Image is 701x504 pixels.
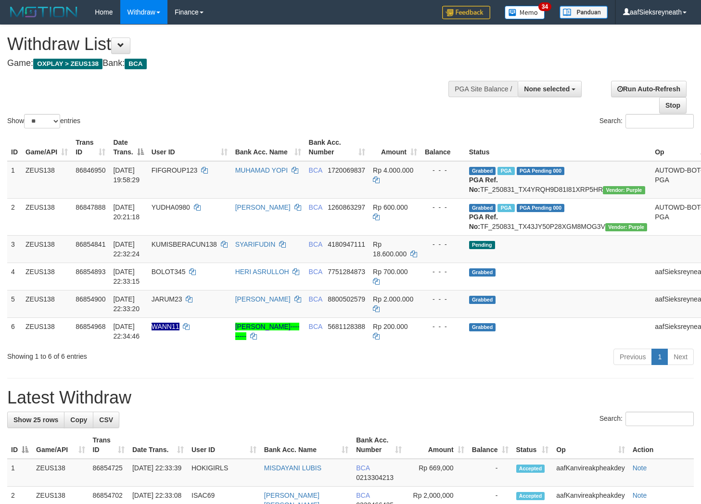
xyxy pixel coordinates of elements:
[22,290,72,317] td: ZEUS138
[625,114,694,128] input: Search:
[7,35,458,54] h1: Withdraw List
[264,464,321,472] a: MISDAYANI LUBIS
[33,59,102,69] span: OXPLAY > ZEUS138
[625,412,694,426] input: Search:
[328,295,365,303] span: Copy 8800502579 to clipboard
[7,317,22,345] td: 6
[328,166,365,174] span: Copy 1720069837 to clipboard
[425,202,461,212] div: - - -
[152,203,190,211] span: YUDHA0980
[152,295,182,303] span: JARUM23
[421,134,465,161] th: Balance
[352,431,406,459] th: Bank Acc. Number: activate to sort column ascending
[76,203,105,211] span: 86847888
[7,290,22,317] td: 5
[468,459,512,487] td: -
[465,134,651,161] th: Status
[22,235,72,263] td: ZEUS138
[603,186,645,194] span: Vendor URL: https://trx4.1velocity.biz
[465,161,651,199] td: TF_250831_TX4YRQH9D81I81XRP5HR
[231,134,305,161] th: Bank Acc. Name: activate to sort column ascending
[89,431,128,459] th: Trans ID: activate to sort column ascending
[125,59,146,69] span: BCA
[517,204,565,212] span: PGA Pending
[512,431,553,459] th: Status: activate to sort column ascending
[70,416,87,424] span: Copy
[113,166,140,184] span: [DATE] 19:58:29
[235,323,300,340] a: [PERSON_NAME]---------
[128,431,188,459] th: Date Trans.: activate to sort column ascending
[22,317,72,345] td: ZEUS138
[7,198,22,235] td: 2
[328,268,365,276] span: Copy 7751284873 to clipboard
[7,348,285,361] div: Showing 1 to 6 of 6 entries
[406,431,468,459] th: Amount: activate to sort column ascending
[425,322,461,331] div: - - -
[24,114,60,128] select: Showentries
[469,176,498,193] b: PGA Ref. No:
[309,203,322,211] span: BCA
[633,491,647,499] a: Note
[613,349,652,365] a: Previous
[517,167,565,175] span: PGA Pending
[309,268,322,276] span: BCA
[469,296,496,304] span: Grabbed
[113,323,140,340] span: [DATE] 22:34:46
[235,166,288,174] a: MUHAMAD YOPI
[373,166,413,174] span: Rp 4.000.000
[188,431,260,459] th: User ID: activate to sort column ascending
[406,459,468,487] td: Rp 669,000
[7,263,22,290] td: 4
[76,166,105,174] span: 86846950
[76,295,105,303] span: 86854900
[328,240,365,248] span: Copy 4180947111 to clipboard
[113,203,140,221] span: [DATE] 20:21:18
[32,431,89,459] th: Game/API: activate to sort column ascending
[235,268,289,276] a: HERI ASRULLOH
[76,240,105,248] span: 86854841
[113,240,140,258] span: [DATE] 22:32:24
[605,223,647,231] span: Vendor URL: https://trx4.1velocity.biz
[7,114,80,128] label: Show entries
[99,416,113,424] span: CSV
[13,416,58,424] span: Show 25 rows
[32,459,89,487] td: ZEUS138
[373,295,413,303] span: Rp 2.000.000
[152,240,217,248] span: KUMISBERACUN138
[356,464,370,472] span: BCA
[152,166,198,174] span: FIFGROUP123
[64,412,93,428] a: Copy
[425,294,461,304] div: - - -
[76,268,105,276] span: 86854893
[7,134,22,161] th: ID
[188,459,260,487] td: HOKIGIRLS
[235,295,291,303] a: [PERSON_NAME]
[356,491,370,499] span: BCA
[469,167,496,175] span: Grabbed
[7,59,458,68] h4: Game: Bank:
[7,412,64,428] a: Show 25 rows
[113,295,140,313] span: [DATE] 22:33:20
[356,474,394,481] span: Copy 0213304213 to clipboard
[260,431,352,459] th: Bank Acc. Name: activate to sort column ascending
[560,6,608,19] img: panduan.png
[469,241,495,249] span: Pending
[469,213,498,230] b: PGA Ref. No:
[72,134,109,161] th: Trans ID: activate to sort column ascending
[469,323,496,331] span: Grabbed
[497,204,514,212] span: Marked by aafnoeunsreypich
[89,459,128,487] td: 86854725
[235,203,291,211] a: [PERSON_NAME]
[128,459,188,487] td: [DATE] 22:33:39
[373,268,408,276] span: Rp 700.000
[369,134,421,161] th: Amount: activate to sort column ascending
[7,388,694,407] h1: Latest Withdraw
[93,412,119,428] a: CSV
[309,240,322,248] span: BCA
[448,81,518,97] div: PGA Site Balance /
[516,492,545,500] span: Accepted
[373,323,408,330] span: Rp 200.000
[7,431,32,459] th: ID: activate to sort column descending
[328,203,365,211] span: Copy 1260863297 to clipboard
[442,6,490,19] img: Feedback.jpg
